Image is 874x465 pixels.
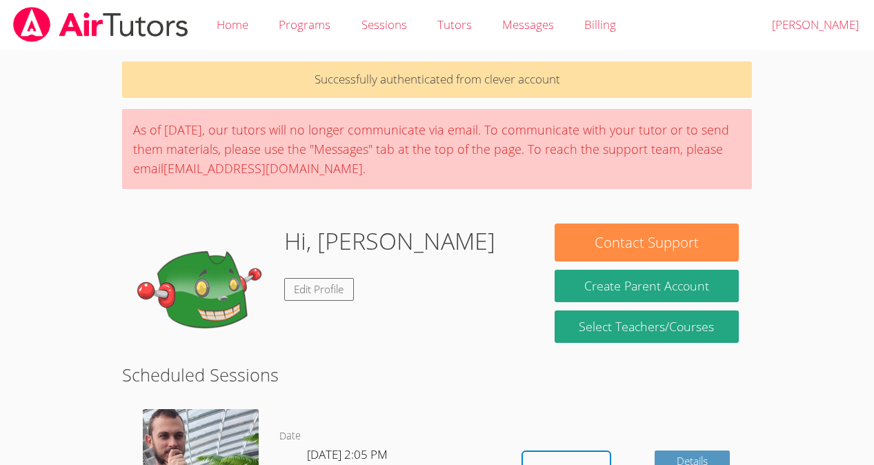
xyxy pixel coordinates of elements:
[502,17,554,32] span: Messages
[122,109,751,189] div: As of [DATE], our tutors will no longer communicate via email. To communicate with your tutor or ...
[307,446,388,462] span: [DATE] 2:05 PM
[12,7,190,42] img: airtutors_banner-c4298cdbf04f3fff15de1276eac7730deb9818008684d7c2e4769d2f7ddbe033.png
[284,224,495,259] h1: Hi, [PERSON_NAME]
[122,362,751,388] h2: Scheduled Sessions
[135,224,273,362] img: default.png
[122,61,751,98] p: Successfully authenticated from clever account
[555,310,739,343] a: Select Teachers/Courses
[284,278,355,301] a: Edit Profile
[555,224,739,261] button: Contact Support
[279,428,301,445] dt: Date
[555,270,739,302] button: Create Parent Account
